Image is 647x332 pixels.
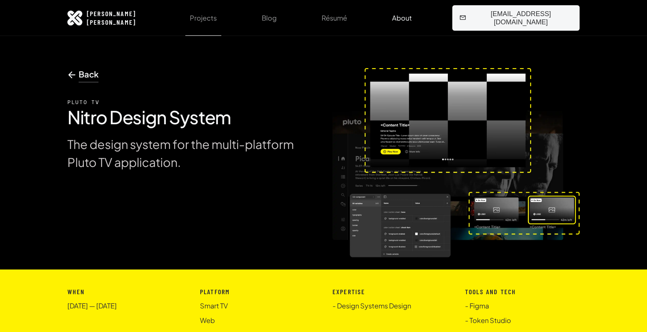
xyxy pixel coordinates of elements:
[67,135,315,171] p: The design system for the multi-platform Pluto TV application.
[470,301,580,311] li: Figma
[452,5,580,31] button: [EMAIL_ADDRESS][DOMAIN_NAME]
[67,9,136,26] a: [PERSON_NAME][PERSON_NAME]
[470,315,580,325] li: Token Studio
[337,301,447,311] li: Design Systems Design
[67,106,315,128] h1: Nitro Design System
[67,68,98,80] span: Back
[67,287,182,296] h6: When
[332,287,447,296] h6: Expertise
[332,68,580,291] img: Nitro Design System
[459,10,573,26] span: [EMAIL_ADDRESS][DOMAIN_NAME]
[67,98,315,106] div: Pluto TV
[200,301,315,311] li: Smart TV
[67,68,98,82] a: Back
[465,287,580,296] h6: Tools and Tech
[67,301,182,311] li: [DATE] — [DATE]
[200,315,315,325] li: Web
[200,287,315,296] h6: Platform
[87,9,136,26] span: [PERSON_NAME] [PERSON_NAME]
